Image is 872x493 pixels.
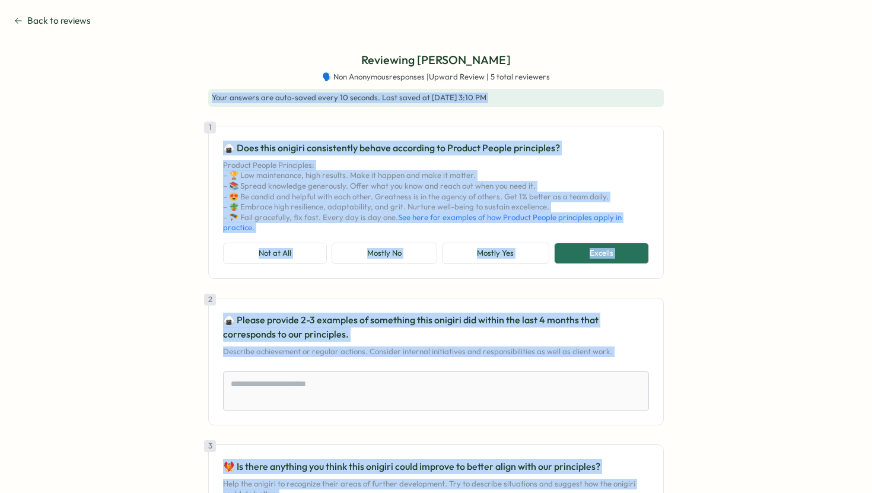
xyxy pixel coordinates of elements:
p: 🍙 Please provide 2-3 examples of something this onigiri did within the last 4 months that corresp... [223,313,649,342]
a: See here for examples of how Product People principles apply in practice. [223,212,622,233]
div: 3 [204,440,216,452]
span: Your answers are auto-saved every 10 seconds [212,93,378,102]
div: 2 [204,294,216,306]
button: Excells [554,243,649,264]
button: Mostly No [332,243,437,264]
p: Describe achievement or regular actions. Consider internal initiatives and responsibilities as we... [223,346,649,357]
button: Back to reviews [14,14,91,27]
div: . Last saved at [DATE] 3:10 PM [208,89,664,107]
div: 1 [204,122,216,133]
p: 🐦‍🔥 Is there anything you think this onigiri could improve to better align with our principles? [223,459,649,474]
span: Back to reviews [27,14,91,27]
span: 🗣️ Non Anonymous responses | Upward Review | 5 total reviewers [322,72,550,82]
p: Product People Principles: – 🏆 Low maintenance, high results. Make it happen and make it matter. ... [223,160,649,233]
button: Not at All [223,243,327,264]
button: Mostly Yes [442,243,550,264]
p: 🍙 Does this onigiri consistently behave according to Product People principles? [223,141,649,155]
p: Reviewing [PERSON_NAME] [361,51,511,69]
